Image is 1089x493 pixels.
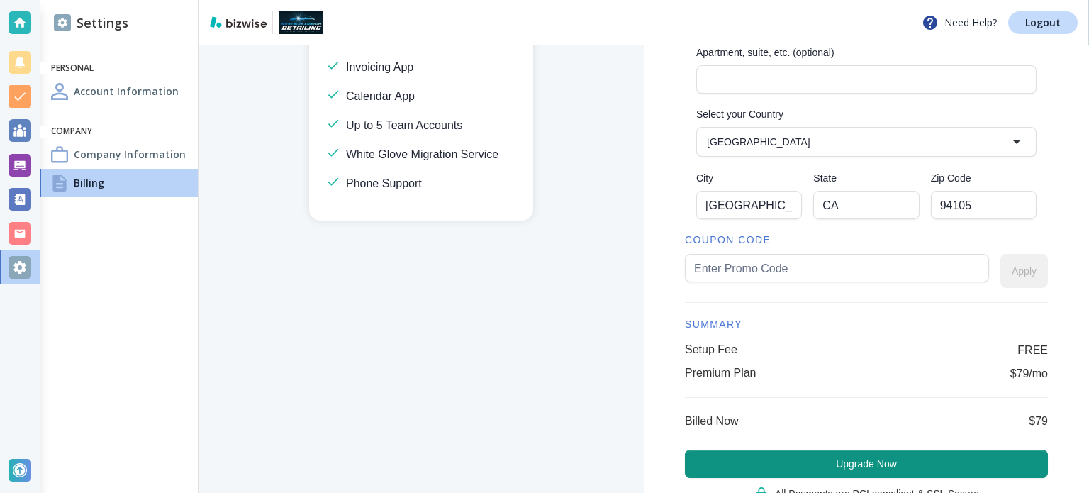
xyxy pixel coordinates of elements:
[1010,365,1048,382] h6: $79/mo
[54,13,128,33] h2: Settings
[813,171,919,185] label: State
[54,14,71,31] img: DashboardSidebarSettings.svg
[74,175,104,190] h4: Billing
[346,116,462,134] h6: Up to 5 Team Accounts
[346,58,413,76] h6: Invoicing App
[1017,341,1048,359] h6: FREE
[346,87,415,105] h6: Calendar App
[685,341,737,359] p: Setup Fee
[1003,128,1031,156] button: Open
[279,11,323,34] img: Westside Custom Mobile Detailing
[685,450,1048,478] button: Upgrade Now
[346,175,422,192] h6: Phone Support
[685,365,756,382] p: Premium Plan
[1025,18,1061,28] p: Logout
[40,77,198,106] a: Account InformationAccount Information
[696,171,802,185] label: City
[74,84,179,99] h4: Account Information
[51,62,186,74] h6: Personal
[40,169,198,197] a: BillingBilling
[685,412,739,430] h6: Billed Now
[40,140,198,169] a: Company InformationCompany Information
[685,233,1048,248] h6: COUPON CODE
[696,107,1037,121] label: Select your Country
[51,126,186,138] h6: Company
[694,255,980,282] input: Enter Promo Code
[685,317,1048,333] h6: SUMMARY
[210,16,267,28] img: bizwise
[74,147,186,162] h4: Company Information
[931,171,1037,185] label: Zip Code
[1008,11,1078,34] a: Logout
[1029,412,1048,430] h6: $79
[922,14,997,31] p: Need Help?
[346,145,498,163] h6: White Glove Migration Service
